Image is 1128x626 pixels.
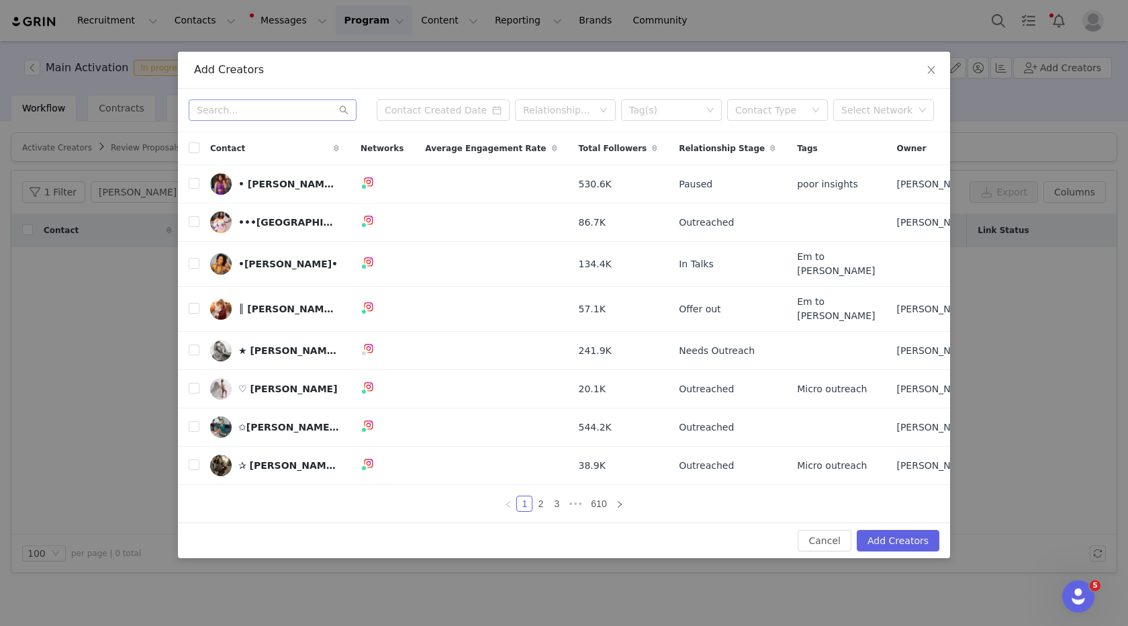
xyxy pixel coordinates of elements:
[500,496,516,512] li: Previous Page
[523,103,593,117] div: Relationship Stage
[238,179,339,189] div: • [PERSON_NAME] •
[797,142,817,154] span: Tags
[210,142,245,154] span: Contact
[363,458,374,469] img: instagram.svg
[238,304,339,314] div: ║ [PERSON_NAME] ☻ ✿
[812,106,820,116] i: icon: down
[896,420,974,435] span: [PERSON_NAME]
[363,343,374,354] img: instagram.svg
[363,420,374,431] img: instagram.svg
[912,52,950,89] button: Close
[210,212,339,233] a: •••[GEOGRAPHIC_DATA]•••
[210,173,232,195] img: 636bc4d1-ff6f-4412-9002-57c4e7f63fb9--s.jpg
[210,378,232,400] img: d57025b0-591f-4a60-84d9-8e66f1c73c7a--s.jpg
[549,496,565,512] li: 3
[798,530,851,551] button: Cancel
[210,455,232,476] img: 1887cc4c-0c1c-4250-a0f5-66ca100704b8--s.jpg
[896,216,974,230] span: [PERSON_NAME]
[896,177,974,191] span: [PERSON_NAME]
[1062,580,1094,613] iframe: Intercom live chat
[210,298,232,320] img: c8aa7d21-fa7d-46d5-9f92-acab6aa475a9--s.jpg
[238,422,339,433] div: ✩[PERSON_NAME] ✩
[517,496,532,511] a: 1
[238,460,339,471] div: ✰ [PERSON_NAME] ✰
[797,250,875,278] span: Em to [PERSON_NAME]
[735,103,805,117] div: Contact Type
[706,106,714,116] i: icon: down
[339,105,348,115] i: icon: search
[492,105,502,115] i: icon: calendar
[579,344,612,358] span: 241.9K
[679,382,734,396] span: Outreached
[210,378,339,400] a: ♡ [PERSON_NAME]
[579,257,612,271] span: 134.4K
[629,103,702,117] div: Tag(s)
[797,459,867,473] span: Micro outreach
[587,496,610,511] a: 610
[361,142,404,154] span: Networks
[210,253,339,275] a: •[PERSON_NAME]•
[679,302,720,316] span: Offer out
[579,459,606,473] span: 38.9K
[896,302,974,316] span: [PERSON_NAME]
[919,106,927,116] i: icon: down
[363,177,374,187] img: instagram.svg
[238,345,339,356] div: ★ [PERSON_NAME] ★
[841,103,914,117] div: Select Network
[210,416,232,438] img: 4e15e43d-0e8d-496a-be28-064865231003.jpg
[679,257,714,271] span: In Talks
[579,177,612,191] span: 530.6K
[238,217,339,228] div: •••[GEOGRAPHIC_DATA]•••
[586,496,611,512] li: 610
[210,253,232,275] img: 7a0a3f31-01ea-4f10-8ec9-1a820b60a81d--s.jpg
[194,62,934,77] div: Add Creators
[363,302,374,312] img: instagram.svg
[363,257,374,267] img: instagram.svg
[363,382,374,392] img: instagram.svg
[210,455,339,476] a: ✰ [PERSON_NAME] ✰
[377,99,510,121] input: Contact Created Date
[679,420,734,435] span: Outreached
[896,459,974,473] span: [PERSON_NAME]
[679,177,712,191] span: Paused
[679,142,765,154] span: Relationship Stage
[679,344,755,358] span: Needs Outreach
[579,216,606,230] span: 86.7K
[238,259,338,269] div: •[PERSON_NAME]•
[210,416,339,438] a: ✩[PERSON_NAME] ✩
[896,344,974,358] span: [PERSON_NAME]
[238,384,338,394] div: ♡ [PERSON_NAME]
[579,142,647,154] span: Total Followers
[210,340,339,361] a: ★ [PERSON_NAME] ★
[579,382,606,396] span: 20.1K
[516,496,532,512] li: 1
[896,382,974,396] span: [PERSON_NAME]
[363,215,374,226] img: instagram.svg
[533,496,548,511] a: 2
[565,496,586,512] span: •••
[549,496,564,511] a: 3
[679,459,734,473] span: Outreached
[612,496,628,512] li: Next Page
[600,106,608,116] i: icon: down
[210,212,232,233] img: 1d1708bc-f765-4a72-80ab-27e7029a125b--s.jpg
[210,173,339,195] a: • [PERSON_NAME] •
[679,216,734,230] span: Outreached
[565,496,586,512] li: Next 3 Pages
[1090,580,1100,591] span: 5
[532,496,549,512] li: 2
[425,142,546,154] span: Average Engagement Rate
[857,530,939,551] button: Add Creators
[797,382,867,396] span: Micro outreach
[579,420,612,435] span: 544.2K
[210,298,339,320] a: ║ [PERSON_NAME] ☻ ✿
[504,500,512,508] i: icon: left
[616,500,624,508] i: icon: right
[579,302,606,316] span: 57.1K
[797,177,858,191] span: poor insights
[926,64,937,75] i: icon: close
[896,142,926,154] span: Owner
[210,340,232,361] img: v2
[189,99,357,121] input: Search...
[797,295,875,323] span: Em to [PERSON_NAME]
